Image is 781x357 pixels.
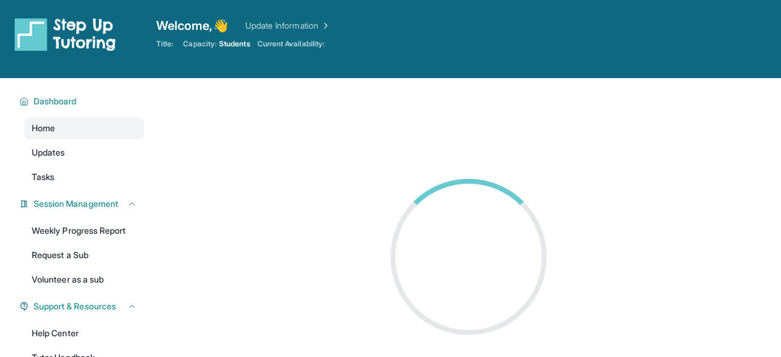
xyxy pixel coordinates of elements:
[24,322,144,344] a: Help Center
[24,269,144,290] a: Volunteer as a sub
[156,39,173,49] span: Title:
[32,146,65,159] span: Updates
[34,300,116,312] span: Support & Resources
[24,166,144,188] a: Tasks
[34,95,77,107] span: Dashboard
[24,220,144,242] a: Weekly Progress Report
[245,20,331,32] a: Update Information
[15,17,116,51] img: logo
[29,95,137,107] button: Dashboard
[183,39,217,49] span: Capacity:
[257,39,325,49] span: Current Availability:
[32,122,55,134] span: Home
[32,171,54,183] span: Tasks
[29,300,137,312] button: Support & Resources
[156,17,228,34] span: Welcome, 👋
[219,39,250,49] span: Students
[319,20,331,32] img: Chevron Right
[24,244,144,266] a: Request a Sub
[29,198,137,210] button: Session Management
[24,117,144,139] a: Home
[24,142,144,164] a: Updates
[34,198,118,210] span: Session Management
